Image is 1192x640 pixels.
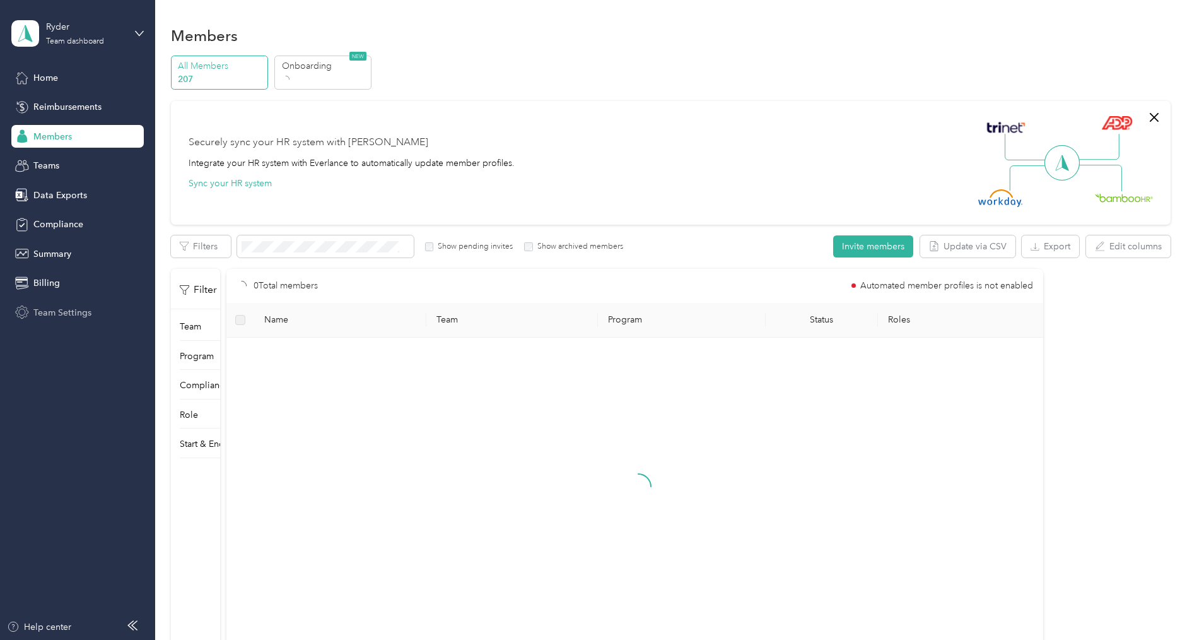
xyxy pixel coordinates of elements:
[180,320,201,333] p: Team
[1101,116,1132,130] img: ADP
[33,100,102,114] span: Reimbursements
[264,314,416,325] span: Name
[33,71,58,85] span: Home
[1095,193,1153,202] img: BambooHR
[189,157,515,170] div: Integrate your HR system with Everlance to automatically update member profiles.
[33,218,83,231] span: Compliance
[33,306,91,319] span: Team Settings
[533,241,623,252] label: Show archived members
[1121,569,1192,640] iframe: Everlance-gr Chat Button Frame
[978,189,1022,207] img: Workday
[178,73,264,86] p: 207
[33,276,60,290] span: Billing
[860,281,1033,290] span: Automated member profiles is not enabled
[254,303,426,338] th: Name
[46,38,104,45] div: Team dashboard
[1022,235,1079,258] button: Export
[920,235,1015,258] button: Update via CSV
[171,235,231,258] button: Filters
[878,303,1050,338] th: Roles
[282,59,368,73] p: Onboarding
[180,282,231,298] p: Filter by
[46,20,125,33] div: Ryder
[180,437,250,451] p: Start & End Dates
[833,235,913,258] button: Invite members
[180,350,214,363] p: Program
[1086,235,1171,258] button: Edit columns
[33,189,87,202] span: Data Exports
[1005,134,1049,161] img: Line Left Up
[171,29,238,42] h1: Members
[33,130,72,143] span: Members
[349,52,366,61] span: NEW
[1009,165,1053,191] img: Line Left Down
[189,177,272,190] button: Sync your HR system
[189,135,428,150] div: Securely sync your HR system with [PERSON_NAME]
[1078,165,1122,192] img: Line Right Down
[598,303,766,338] th: Program
[33,159,59,172] span: Teams
[178,59,264,73] p: All Members
[180,408,198,422] p: Role
[180,379,254,392] p: Compliance status
[426,303,599,338] th: Team
[254,279,318,293] p: 0 Total members
[33,247,71,261] span: Summary
[7,620,71,634] button: Help center
[766,303,877,338] th: Status
[433,241,513,252] label: Show pending invites
[984,119,1028,136] img: Trinet
[1075,134,1119,160] img: Line Right Up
